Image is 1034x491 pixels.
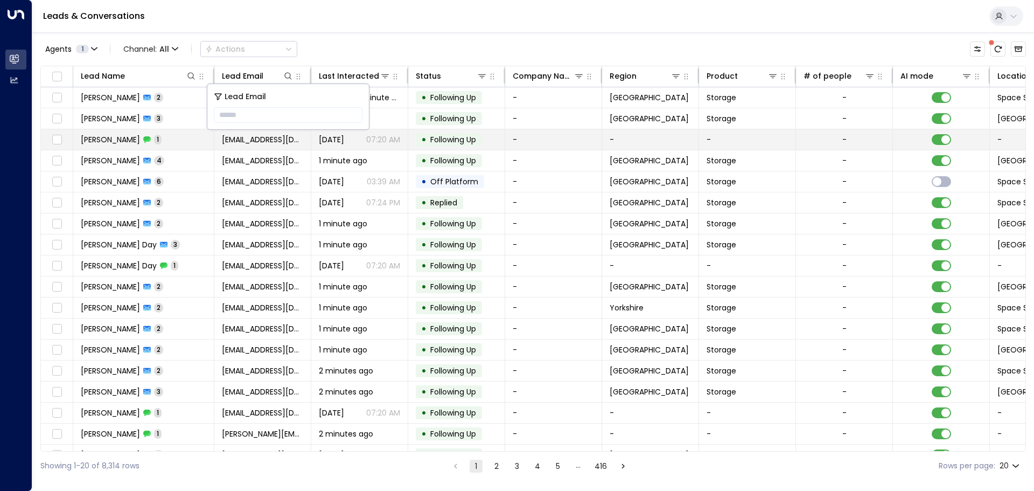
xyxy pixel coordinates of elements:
[707,239,736,250] span: Storage
[416,70,487,82] div: Status
[222,176,303,187] span: ZHANGYUXUANGIGI@GMAIL.COM
[81,239,157,250] span: Srikar Day
[610,323,689,334] span: Surrey
[610,176,689,187] span: London
[430,449,476,460] span: Following Up
[319,407,344,418] span: Aug 16, 2025
[490,460,503,473] button: Go to page 2
[154,387,163,396] span: 3
[81,218,140,229] span: James McAuliffe
[430,239,476,250] span: Following Up
[50,196,64,210] span: Toggle select row
[505,445,602,465] td: -
[430,113,476,124] span: Following Up
[602,403,699,423] td: -
[511,460,523,473] button: Go to page 3
[421,88,427,107] div: •
[222,344,303,355] span: tahaimtiaz@hotmail.co.uk
[513,70,574,82] div: Company Name
[43,10,145,22] a: Leads & Conversations
[707,449,736,460] span: Storage
[505,382,602,402] td: -
[430,365,476,376] span: Following Up
[50,175,64,189] span: Toggle select row
[430,218,476,229] span: Following Up
[430,197,457,208] span: Replied
[505,213,602,234] td: -
[81,323,140,334] span: Fahad Khan
[421,109,427,128] div: •
[707,302,736,313] span: Storage
[154,366,163,375] span: 2
[50,133,64,147] span: Toggle select row
[159,45,169,53] span: All
[319,155,367,166] span: 1 minute ago
[154,303,163,312] span: 2
[900,70,933,82] div: AI mode
[610,386,689,397] span: London
[76,45,89,53] span: 1
[610,239,689,250] span: Birmingham
[222,134,303,145] span: jamesfox1132pat@gmail.com
[842,218,847,229] div: -
[200,41,297,57] div: Button group with a nested menu
[842,281,847,292] div: -
[842,197,847,208] div: -
[505,192,602,213] td: -
[505,87,602,108] td: -
[81,134,140,145] span: James Fox
[366,134,400,145] p: 07:20 AM
[319,134,344,145] span: Aug 16, 2025
[939,460,995,472] label: Rows per page:
[842,386,847,397] div: -
[222,449,303,460] span: clara.holcroft@me.com
[1011,42,1026,57] button: Archived Leads
[842,92,847,103] div: -
[470,460,483,473] button: page 1
[421,404,427,422] div: •
[81,449,140,460] span: Clara Holcroft
[602,129,699,150] td: -
[50,448,64,462] span: Toggle select row
[610,449,689,460] span: London
[842,344,847,355] div: -
[990,42,1005,57] span: There are new threads available. Refresh the grid to view the latest updates.
[842,113,847,124] div: -
[50,280,64,294] span: Toggle select row
[804,70,875,82] div: # of people
[119,42,183,57] span: Channel:
[842,134,847,145] div: -
[154,345,163,354] span: 2
[421,446,427,464] div: •
[842,176,847,187] div: -
[610,344,689,355] span: London
[602,424,699,444] td: -
[430,260,476,271] span: Following Up
[505,403,602,423] td: -
[610,92,689,103] span: London
[505,319,602,339] td: -
[50,301,64,315] span: Toggle select row
[319,344,367,355] span: 1 minute ago
[50,259,64,273] span: Toggle select row
[319,218,367,229] span: 1 minute ago
[970,42,985,57] button: Customize
[421,320,427,338] div: •
[421,215,427,233] div: •
[505,150,602,171] td: -
[81,113,140,124] span: James Fox
[154,324,163,333] span: 2
[707,70,778,82] div: Product
[842,155,847,166] div: -
[319,323,367,334] span: 1 minute ago
[319,176,344,187] span: Aug 13, 2025
[222,428,303,439] span: clara.holcroft@me.com
[842,428,847,439] div: -
[421,299,427,317] div: •
[154,198,163,207] span: 2
[610,70,637,82] div: Region
[842,260,847,271] div: -
[430,428,476,439] span: Following Up
[50,238,64,252] span: Toggle select row
[421,362,427,380] div: •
